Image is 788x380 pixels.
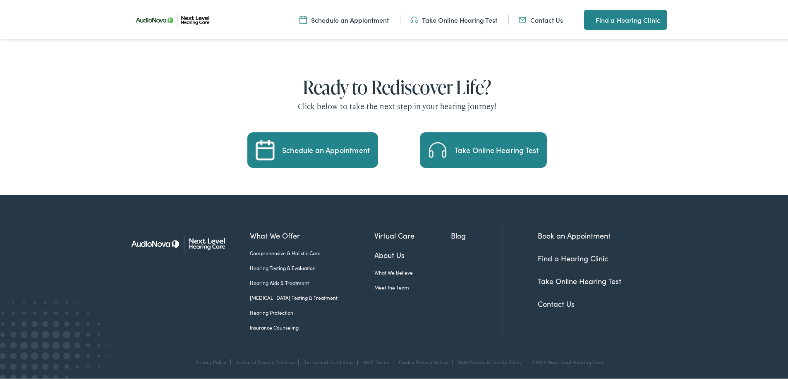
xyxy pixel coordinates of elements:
[363,357,389,364] a: SMS Terms
[538,229,611,239] a: Book an Appointment
[304,357,353,364] a: Terms and Conditions
[247,131,378,166] a: Schedule an Appointment Schedule an Appointment
[538,274,621,284] a: Take Online Hearing Test
[519,14,526,23] img: An icon representing mail communication is presented in a unique teal color.
[527,358,604,363] div: ©2025 Next Level Hearing Care
[399,357,448,364] a: Cookie Privacy Notice
[584,8,667,28] a: Find a Hearing Clinic
[458,357,522,364] a: Web Privacy & Cookie Policy
[410,14,497,23] a: Take Online Hearing Test
[250,277,374,285] a: Hearing Aids & Treatment
[250,248,374,255] a: Comprehensive & Holistic Care
[250,228,374,239] a: What We Offer
[374,228,451,239] a: Virtual Care
[299,14,389,23] a: Schedule an Appiontment
[299,14,307,23] img: Calendar icon representing the ability to schedule a hearing test or hearing aid appointment at N...
[519,14,563,23] a: Contact Us
[538,251,608,262] a: Find a Hearing Clinic
[250,322,374,330] a: Insurance Counseling
[584,13,592,23] img: A map pin icon in teal indicates location-related features or services.
[410,14,418,23] img: An icon symbolizing headphones, colored in teal, suggests audio-related services or features.
[427,138,448,159] img: A call icon signifies telecommunication or customer service availability.
[455,145,539,152] div: Take Online Hearing Test
[451,228,503,239] a: Blog
[236,357,294,364] a: Notice of Privacy Practice
[374,267,451,275] a: What We Believe
[374,282,451,289] a: Meet the Team
[374,248,451,259] a: About Us
[195,357,226,364] a: Privacy Policy
[250,263,374,270] a: Hearing Testing & Evaluation
[250,292,374,300] a: [MEDICAL_DATA] Testing & Treatment
[250,307,374,315] a: Hearing Protection
[124,222,238,262] img: Next Level Hearing Care
[420,131,547,166] a: A call icon signifies telecommunication or customer service availability. Take Online Hearing Test
[255,138,275,159] img: Schedule an Appointment
[282,145,370,152] div: Schedule an Appointment
[538,297,575,307] a: Contact Us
